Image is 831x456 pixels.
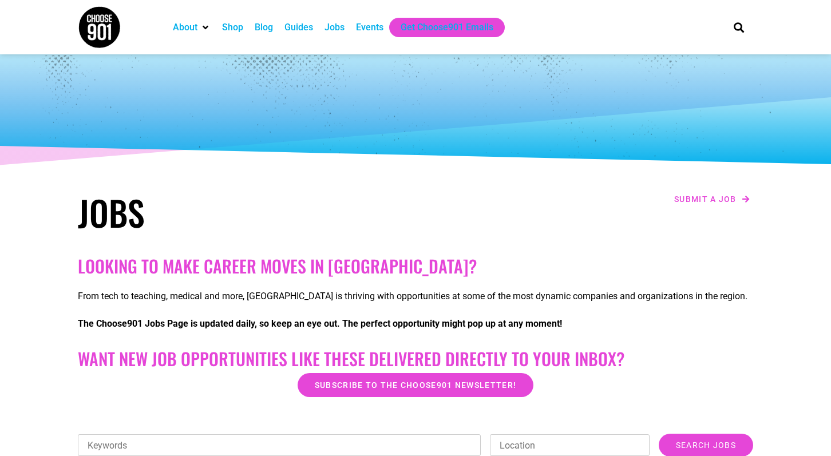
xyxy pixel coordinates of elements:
div: Search [730,18,749,37]
p: From tech to teaching, medical and more, [GEOGRAPHIC_DATA] is thriving with opportunities at some... [78,290,753,303]
a: Jobs [325,21,345,34]
h2: Looking to make career moves in [GEOGRAPHIC_DATA]? [78,256,753,276]
a: Events [356,21,383,34]
a: Shop [222,21,243,34]
a: Subscribe to the Choose901 newsletter! [298,373,533,397]
nav: Main nav [167,18,714,37]
span: Subscribe to the Choose901 newsletter! [315,381,516,389]
a: Guides [284,21,313,34]
h1: Jobs [78,192,410,233]
a: Submit a job [671,192,753,207]
input: Keywords [78,434,481,456]
a: About [173,21,197,34]
div: About [167,18,216,37]
h2: Want New Job Opportunities like these Delivered Directly to your Inbox? [78,348,753,369]
input: Location [490,434,650,456]
a: Blog [255,21,273,34]
a: Get Choose901 Emails [401,21,493,34]
span: Submit a job [674,195,737,203]
strong: The Choose901 Jobs Page is updated daily, so keep an eye out. The perfect opportunity might pop u... [78,318,562,329]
